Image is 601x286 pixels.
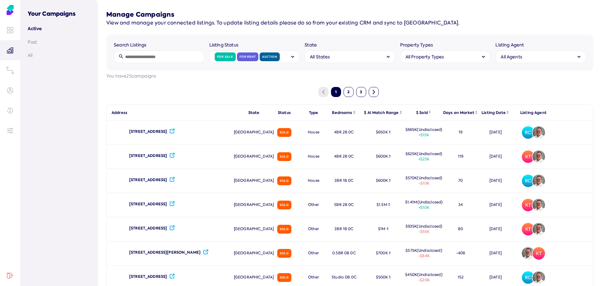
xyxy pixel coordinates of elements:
[300,193,328,217] div: other
[309,110,318,115] div: Type
[114,42,204,48] label: Search Listings
[480,145,511,169] div: [DATE]
[262,55,277,59] label: Auction
[406,193,442,217] div: $ 1.41M (Undisclosed)
[112,150,124,162] img: image
[280,227,289,231] label: Sold
[442,121,480,144] div: 19
[129,202,167,207] div: [STREET_ADDRESS]
[442,193,480,217] div: 34
[300,217,328,241] div: other
[378,226,389,232] div: $ 1M
[129,250,201,255] div: [STREET_ADDRESS][PERSON_NAME]
[480,241,511,265] div: [DATE]
[442,169,480,193] div: 70
[418,253,430,259] span: -$ 84K
[406,241,442,265] div: $ 575K (Undisclosed)
[28,52,89,58] a: All
[376,178,391,183] div: $ 600K
[400,42,491,48] label: Property Types
[406,145,442,169] div: $ 625K (Undisclosed)
[106,73,593,79] label: You have 25 campaigns
[419,132,429,138] span: +$ 15K
[239,241,269,265] div: [GEOGRAPHIC_DATA]
[522,175,534,187] span: RC
[522,175,534,187] span: Avatar of Richard Condon
[522,150,534,163] span: KT
[280,251,289,255] label: Sold
[300,121,328,144] div: house
[129,129,167,134] div: [STREET_ADDRESS]
[418,278,430,283] span: -$ 20K
[522,223,534,235] span: KT
[480,193,511,217] div: [DATE]
[376,130,391,135] div: $ 650K
[278,110,291,115] div: Status
[522,199,534,211] span: Avatar of Kayne Tisdell
[356,87,366,97] button: 3
[129,177,167,183] div: [STREET_ADDRESS]
[328,217,361,241] div: 3BR 1B 0C
[239,121,269,144] div: [GEOGRAPHIC_DATA]
[239,193,269,217] div: [GEOGRAPHIC_DATA]
[328,193,361,217] div: 5BR 2B 0C
[443,110,478,115] div: Days on Market
[532,271,545,284] img: Avatar of Yan Kleynhans
[280,131,289,134] label: Sold
[112,246,124,259] img: image
[522,223,534,235] span: Avatar of Kayne Tisdell
[522,271,534,284] span: RC
[376,251,391,256] div: $ 700K
[280,276,289,279] label: Sold
[520,110,547,115] div: Listing Agent
[300,241,328,265] div: other
[418,205,429,210] span: +$ 10K
[305,42,395,48] label: State
[112,271,124,283] img: image
[129,153,167,159] div: [STREET_ADDRESS]
[239,217,269,241] div: [GEOGRAPHIC_DATA]
[406,217,442,241] div: $ 935K (Undisclosed)
[106,19,593,27] p: View and manage your connected listings. To update listing details please do so from your existin...
[5,5,15,15] img: Soho Agent Portal Home
[328,169,361,193] div: 3BR 1B 0C
[442,217,480,241] div: 80
[112,198,124,211] img: image
[106,10,593,19] h5: Manage Campaigns
[522,126,534,139] span: Avatar of Richard Condon
[328,241,361,265] div: 0.5BR 0B 0C
[364,110,402,115] div: $ AI Match Range
[522,199,534,211] span: KT
[376,275,391,280] div: $ 500K
[532,223,545,235] span: Avatar of Yan Kleynhans
[418,181,429,186] span: -$ 10K
[406,121,442,144] div: $ 665K (Undisclosed)
[495,42,586,48] label: Listing Agent
[28,3,89,18] h3: Your Campaigns
[532,175,545,187] img: Avatar of Yan Kleynhans
[416,110,432,115] div: $ Sold
[418,157,430,162] span: +$ 25K
[300,169,328,193] div: house
[442,241,480,265] div: -408
[240,55,256,59] label: For Rent
[482,110,510,115] div: Listing Date
[532,126,545,139] img: Avatar of Yan Kleynhans
[280,179,289,183] label: Sold
[112,126,124,138] img: image
[239,169,269,193] div: [GEOGRAPHIC_DATA]
[209,42,300,48] label: Listing Status
[522,126,534,139] span: RC
[248,110,260,115] div: State
[532,199,545,211] img: Avatar of Yan Kleynhans
[239,145,269,169] div: [GEOGRAPHIC_DATA]
[332,110,356,115] div: Bedrooms
[328,121,361,144] div: 4BR 2B 0C
[376,154,391,159] div: $ 600K
[532,150,545,163] img: Avatar of Yan Kleynhans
